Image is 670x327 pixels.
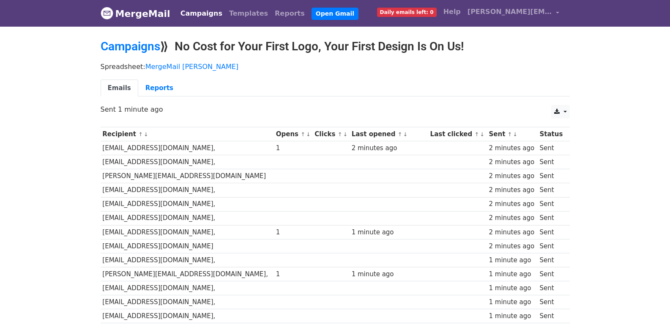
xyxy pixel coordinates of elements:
[513,131,517,137] a: ↓
[101,62,570,71] p: Spreadsheet:
[101,127,274,141] th: Recipient
[352,143,426,153] div: 2 minutes ago
[374,3,440,20] a: Daily emails left: 0
[538,225,566,239] td: Sent
[428,127,487,141] th: Last clicked
[489,283,536,293] div: 1 minute ago
[177,5,226,22] a: Campaigns
[101,80,138,97] a: Emails
[101,39,570,54] h2: ⟫ No Cost for Your First Logo, Your First Design Is On Us!
[101,197,274,211] td: [EMAIL_ADDRESS][DOMAIN_NAME],
[487,127,538,141] th: Sent
[489,171,536,181] div: 2 minutes ago
[474,131,479,137] a: ↑
[489,242,536,251] div: 2 minutes ago
[538,197,566,211] td: Sent
[101,105,570,114] p: Sent 1 minute ago
[377,8,437,17] span: Daily emails left: 0
[101,141,274,155] td: [EMAIL_ADDRESS][DOMAIN_NAME],
[538,295,566,309] td: Sent
[468,7,552,17] span: [PERSON_NAME][EMAIL_ADDRESS][DOMAIN_NAME]
[101,239,274,253] td: [EMAIL_ADDRESS][DOMAIN_NAME]
[276,143,311,153] div: 1
[538,211,566,225] td: Sent
[352,269,426,279] div: 1 minute ago
[489,157,536,167] div: 2 minutes ago
[480,131,484,137] a: ↓
[538,309,566,323] td: Sent
[313,127,350,141] th: Clicks
[306,131,311,137] a: ↓
[440,3,464,20] a: Help
[398,131,402,137] a: ↑
[538,127,566,141] th: Status
[101,155,274,169] td: [EMAIL_ADDRESS][DOMAIN_NAME],
[538,169,566,183] td: Sent
[489,213,536,223] div: 2 minutes ago
[489,256,536,265] div: 1 minute ago
[144,131,148,137] a: ↓
[489,297,536,307] div: 1 minute ago
[138,131,143,137] a: ↑
[101,267,274,281] td: [PERSON_NAME][EMAIL_ADDRESS][DOMAIN_NAME],
[352,228,426,237] div: 1 minute ago
[350,127,428,141] th: Last opened
[538,281,566,295] td: Sent
[538,267,566,281] td: Sent
[489,269,536,279] div: 1 minute ago
[538,253,566,267] td: Sent
[403,131,407,137] a: ↓
[301,131,305,137] a: ↑
[274,127,313,141] th: Opens
[101,7,113,19] img: MergeMail logo
[101,211,274,225] td: [EMAIL_ADDRESS][DOMAIN_NAME],
[101,169,274,183] td: [PERSON_NAME][EMAIL_ADDRESS][DOMAIN_NAME]
[101,39,160,53] a: Campaigns
[276,228,311,237] div: 1
[538,239,566,253] td: Sent
[489,143,536,153] div: 2 minutes ago
[226,5,271,22] a: Templates
[101,183,274,197] td: [EMAIL_ADDRESS][DOMAIN_NAME],
[138,80,180,97] a: Reports
[508,131,512,137] a: ↑
[101,309,274,323] td: [EMAIL_ADDRESS][DOMAIN_NAME],
[538,183,566,197] td: Sent
[343,131,347,137] a: ↓
[489,311,536,321] div: 1 minute ago
[101,225,274,239] td: [EMAIL_ADDRESS][DOMAIN_NAME],
[101,5,170,22] a: MergeMail
[145,63,238,71] a: MergeMail [PERSON_NAME]
[464,3,563,23] a: [PERSON_NAME][EMAIL_ADDRESS][DOMAIN_NAME]
[489,185,536,195] div: 2 minutes ago
[628,286,670,327] iframe: Chat Widget
[101,281,274,295] td: [EMAIL_ADDRESS][DOMAIN_NAME],
[101,253,274,267] td: [EMAIL_ADDRESS][DOMAIN_NAME],
[312,8,358,20] a: Open Gmail
[101,295,274,309] td: [EMAIL_ADDRESS][DOMAIN_NAME],
[489,199,536,209] div: 2 minutes ago
[338,131,342,137] a: ↑
[538,155,566,169] td: Sent
[276,269,311,279] div: 1
[489,228,536,237] div: 2 minutes ago
[538,141,566,155] td: Sent
[271,5,308,22] a: Reports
